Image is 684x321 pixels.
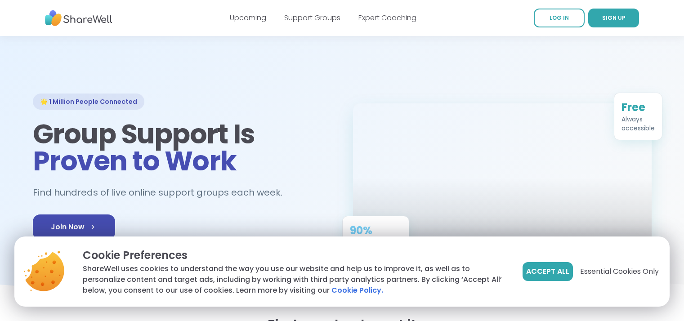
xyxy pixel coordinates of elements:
[580,266,659,277] span: Essential Cookies Only
[534,9,585,27] a: LOG IN
[621,115,655,133] div: Always accessible
[33,142,237,180] span: Proven to Work
[284,13,340,23] a: Support Groups
[602,14,626,22] span: SIGN UP
[550,14,569,22] span: LOG IN
[45,6,112,31] img: ShareWell Nav Logo
[230,13,266,23] a: Upcoming
[33,185,292,200] h2: Find hundreds of live online support groups each week.
[51,222,97,232] span: Join Now
[83,263,508,296] p: ShareWell uses cookies to understand the way you use our website and help us to improve it, as we...
[358,13,416,23] a: Expert Coaching
[526,266,569,277] span: Accept All
[83,247,508,263] p: Cookie Preferences
[331,285,383,296] a: Cookie Policy.
[33,94,144,110] div: 🌟 1 Million People Connected
[621,100,655,115] div: Free
[350,223,402,238] div: 90%
[588,9,639,27] a: SIGN UP
[523,262,573,281] button: Accept All
[33,120,331,174] h1: Group Support Is
[33,214,115,240] a: Join Now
